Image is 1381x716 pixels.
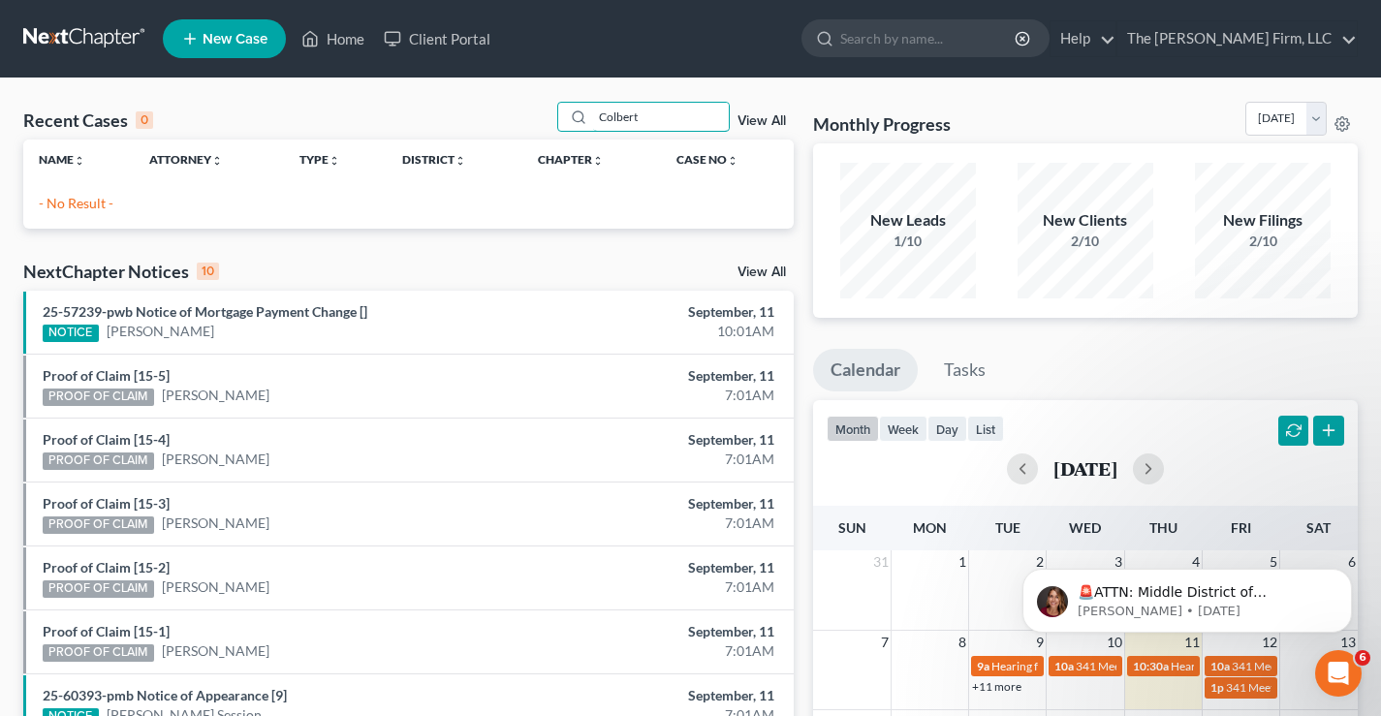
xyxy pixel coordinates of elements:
a: Client Portal [374,21,500,56]
div: New Clients [1018,209,1153,232]
div: New Leads [840,209,976,232]
a: The [PERSON_NAME] Firm, LLC [1117,21,1357,56]
div: PROOF OF CLAIM [43,452,154,470]
div: September, 11 [544,302,774,322]
a: [PERSON_NAME] [162,450,269,469]
div: September, 11 [544,558,774,577]
a: [PERSON_NAME] [162,641,269,661]
span: Sun [838,519,866,536]
a: [PERSON_NAME] [107,322,214,341]
div: New Filings [1195,209,1331,232]
div: NextChapter Notices [23,260,219,283]
i: unfold_more [329,155,340,167]
div: PROOF OF CLAIM [43,644,154,662]
div: 2/10 [1018,232,1153,251]
div: 10 [197,263,219,280]
a: +11 more [972,679,1021,694]
span: Thu [1149,519,1177,536]
div: 7:01AM [544,641,774,661]
button: list [967,416,1004,442]
input: Search by name... [840,20,1018,56]
div: 2/10 [1195,232,1331,251]
div: PROOF OF CLAIM [43,516,154,534]
span: 341 Meeting for [PERSON_NAME] [1076,659,1250,673]
button: week [879,416,927,442]
span: Wed [1069,519,1101,536]
div: September, 11 [544,430,774,450]
i: unfold_more [211,155,223,167]
a: 25-60393-pmb Notice of Appearance [9] [43,687,287,703]
div: September, 11 [544,366,774,386]
span: 8 [957,631,968,654]
a: Attorneyunfold_more [149,152,223,167]
div: 10:01AM [544,322,774,341]
a: Calendar [813,349,918,391]
div: PROOF OF CLAIM [43,389,154,406]
a: 25-57239-pwb Notice of Mortgage Payment Change [] [43,303,367,320]
a: Case Nounfold_more [676,152,738,167]
button: day [927,416,967,442]
div: 7:01AM [544,577,774,597]
span: Hearing for [PERSON_NAME] [991,659,1143,673]
a: View All [738,265,786,279]
a: Proof of Claim [15-4] [43,431,170,448]
span: 10:30a [1133,659,1169,673]
h2: [DATE] [1053,458,1117,479]
span: Mon [913,519,947,536]
span: 9a [977,659,989,673]
i: unfold_more [74,155,85,167]
div: September, 11 [544,686,774,705]
span: 10a [1054,659,1074,673]
div: NOTICE [43,325,99,342]
div: 7:01AM [544,450,774,469]
div: September, 11 [544,622,774,641]
a: Help [1051,21,1115,56]
a: [PERSON_NAME] [162,514,269,533]
iframe: Intercom notifications message [993,528,1381,664]
a: Nameunfold_more [39,152,85,167]
a: Tasks [926,349,1003,391]
div: 0 [136,111,153,129]
span: 10a [1210,659,1230,673]
iframe: Intercom live chat [1315,650,1362,697]
p: - No Result - [39,194,778,213]
span: 31 [871,550,891,574]
div: Recent Cases [23,109,153,132]
a: Typeunfold_more [299,152,340,167]
a: Chapterunfold_more [538,152,604,167]
span: Fri [1231,519,1251,536]
div: September, 11 [544,494,774,514]
a: Proof of Claim [15-1] [43,623,170,639]
i: unfold_more [727,155,738,167]
div: 7:01AM [544,514,774,533]
h3: Monthly Progress [813,112,951,136]
a: Proof of Claim [15-5] [43,367,170,384]
span: Sat [1306,519,1331,536]
a: View All [738,114,786,128]
a: Districtunfold_more [402,152,466,167]
span: Tue [995,519,1020,536]
i: unfold_more [455,155,466,167]
span: New Case [203,32,267,47]
div: PROOF OF CLAIM [43,580,154,598]
span: Hearing for [1171,659,1229,673]
div: 7:01AM [544,386,774,405]
a: [PERSON_NAME] [162,386,269,405]
span: 1 [957,550,968,574]
a: Proof of Claim [15-3] [43,495,170,512]
span: 7 [879,631,891,654]
a: Proof of Claim [15-2] [43,559,170,576]
input: Search by name... [593,103,729,131]
span: 6 [1355,650,1370,666]
div: 1/10 [840,232,976,251]
a: [PERSON_NAME] [162,577,269,597]
a: Home [292,21,374,56]
button: month [827,416,879,442]
i: unfold_more [592,155,604,167]
span: 1p [1210,680,1224,695]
